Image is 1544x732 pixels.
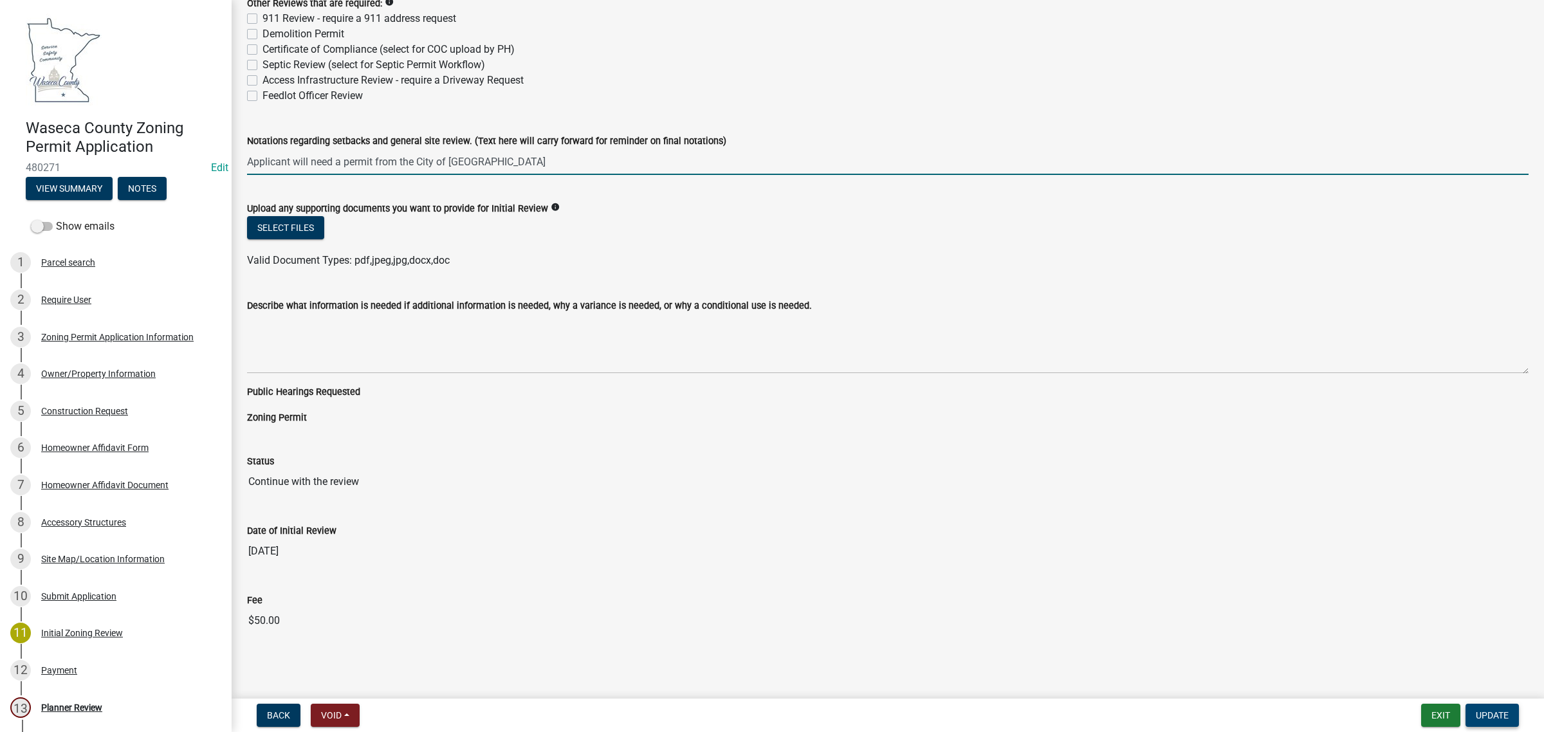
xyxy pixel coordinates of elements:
span: Update [1476,710,1509,720]
label: Fee [247,596,262,605]
div: Site Map/Location Information [41,554,165,563]
div: Zoning Permit Application Information [41,333,194,342]
button: Back [257,704,300,727]
label: Certificate of Compliance (select for COC upload by PH) [262,42,515,57]
label: Upload any supporting documents you want to provide for Initial Review [247,205,548,214]
div: Payment [41,666,77,675]
div: Homeowner Affidavit Form [41,443,149,452]
button: Void [311,704,360,727]
img: Waseca County, Minnesota [26,14,102,105]
div: 6 [10,437,31,458]
wm-modal-confirm: Notes [118,184,167,194]
label: Show emails [31,219,115,234]
div: 5 [10,401,31,421]
label: 911 Review - require a 911 address request [262,11,456,26]
label: Septic Review (select for Septic Permit Workflow) [262,57,485,73]
div: 7 [10,475,31,495]
div: 8 [10,512,31,533]
h4: Waseca County Zoning Permit Application [26,119,221,156]
button: Notes [118,177,167,200]
div: 3 [10,327,31,347]
div: Initial Zoning Review [41,628,123,637]
label: Notations regarding setbacks and general site review. (Text here will carry forward for reminder ... [247,137,726,146]
span: Void [321,710,342,720]
div: Homeowner Affidavit Document [41,480,169,490]
wm-modal-confirm: Edit Application Number [211,161,228,174]
i: info [551,203,560,212]
div: Accessory Structures [41,518,126,527]
wm-modal-confirm: Summary [26,184,113,194]
div: 2 [10,289,31,310]
label: Zoning Permit [247,414,307,423]
div: Parcel search [41,258,95,267]
span: Back [267,710,290,720]
button: Update [1466,704,1519,727]
div: 13 [10,697,31,718]
div: 1 [10,252,31,273]
div: 11 [10,623,31,643]
label: Feedlot Officer Review [262,88,363,104]
label: Status [247,457,274,466]
button: View Summary [26,177,113,200]
div: Require User [41,295,91,304]
label: Describe what information is needed if additional information is needed, why a variance is needed... [247,302,812,311]
div: 10 [10,586,31,607]
label: Demolition Permit [262,26,344,42]
span: Valid Document Types: pdf,jpeg,jpg,docx,doc [247,254,450,266]
a: Edit [211,161,228,174]
div: Submit Application [41,592,116,601]
div: Owner/Property Information [41,369,156,378]
div: Construction Request [41,407,128,416]
div: 12 [10,660,31,681]
button: Exit [1421,704,1460,727]
span: 480271 [26,161,206,174]
div: Planner Review [41,703,102,712]
button: Select files [247,216,324,239]
div: 9 [10,549,31,569]
label: Date of Initial Review [247,527,336,536]
label: Public Hearings Requested [247,388,360,397]
label: Access Infrastructure Review - require a Driveway Request [262,73,524,88]
div: 4 [10,363,31,384]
